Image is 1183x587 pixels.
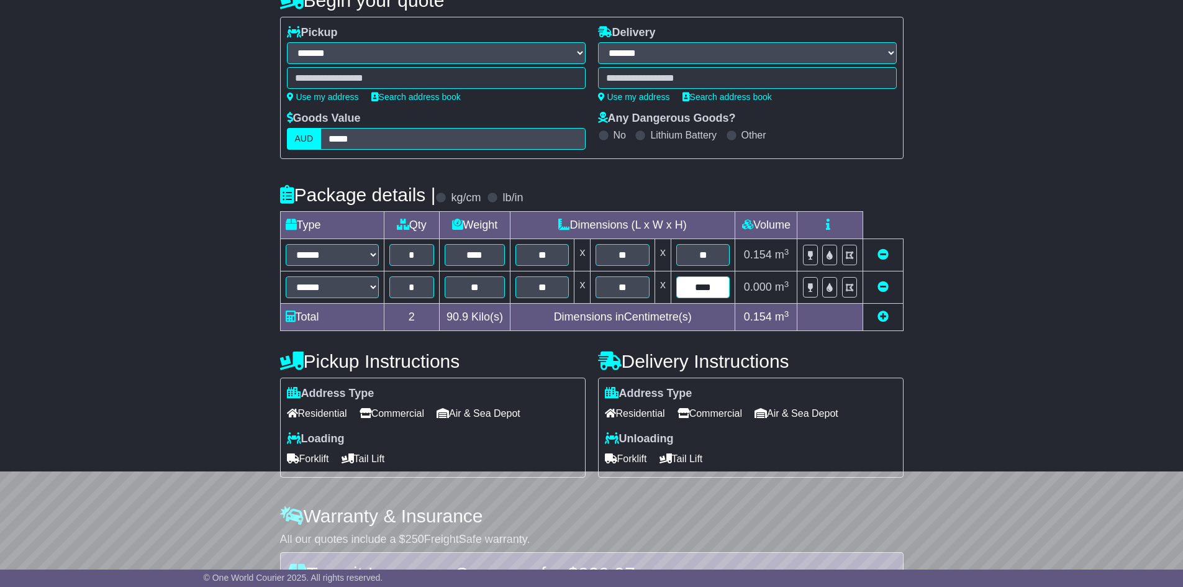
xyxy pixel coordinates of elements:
label: lb/in [502,191,523,205]
td: Kilo(s) [439,304,510,331]
a: Use my address [598,92,670,102]
label: Goods Value [287,112,361,125]
span: Forklift [287,449,329,468]
td: Dimensions in Centimetre(s) [510,304,735,331]
h4: Pickup Instructions [280,351,586,371]
span: Tail Lift [659,449,703,468]
span: Commercial [360,404,424,423]
td: x [574,271,591,304]
label: Lithium Battery [650,129,717,141]
label: kg/cm [451,191,481,205]
label: Any Dangerous Goods? [598,112,736,125]
label: No [614,129,626,141]
label: Unloading [605,432,674,446]
a: Search address book [371,92,461,102]
td: x [655,271,671,304]
span: Commercial [678,404,742,423]
a: Remove this item [877,281,889,293]
span: © One World Courier 2025. All rights reserved. [204,573,383,583]
label: Loading [287,432,345,446]
span: Air & Sea Depot [755,404,838,423]
span: m [775,281,789,293]
h4: Package details | [280,184,436,205]
a: Remove this item [877,248,889,261]
span: m [775,248,789,261]
td: x [574,239,591,271]
label: Delivery [598,26,656,40]
span: m [775,311,789,323]
label: Address Type [605,387,692,401]
span: Residential [287,404,347,423]
sup: 3 [784,247,789,257]
span: 90.9 [446,311,468,323]
sup: 3 [784,280,789,289]
sup: 3 [784,309,789,319]
label: Pickup [287,26,338,40]
a: Search address book [682,92,772,102]
td: Type [280,212,384,239]
span: Tail Lift [342,449,385,468]
label: AUD [287,128,322,150]
span: Residential [605,404,665,423]
span: Air & Sea Depot [437,404,520,423]
td: 2 [384,304,439,331]
a: Add new item [877,311,889,323]
a: Use my address [287,92,359,102]
h4: Delivery Instructions [598,351,904,371]
td: Total [280,304,384,331]
span: Forklift [605,449,647,468]
td: Dimensions (L x W x H) [510,212,735,239]
span: 0.154 [744,248,772,261]
td: x [655,239,671,271]
td: Volume [735,212,797,239]
label: Address Type [287,387,374,401]
label: Other [741,129,766,141]
td: Weight [439,212,510,239]
span: 0.000 [744,281,772,293]
span: 0.154 [744,311,772,323]
td: Qty [384,212,439,239]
